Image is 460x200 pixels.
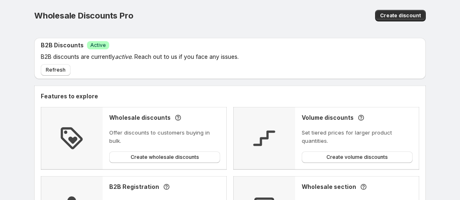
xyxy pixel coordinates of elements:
[41,92,419,100] h2: Features to explore
[302,183,356,191] h3: Wholesale section
[41,64,70,76] button: Refresh
[109,183,159,191] h3: B2B Registration
[109,128,220,145] p: Offer discounts to customers buying in bulk.
[131,154,199,160] span: Create wholesale discounts
[90,42,106,49] span: Active
[41,41,84,49] h2: B2B Discounts
[109,114,171,122] h3: Wholesale discounts
[380,12,421,19] span: Create discount
[302,114,354,122] h3: Volume discounts
[59,125,85,151] img: Feature Icon
[302,128,413,145] p: Set tiered prices for larger product quantities.
[46,67,66,73] span: Refresh
[109,151,220,163] button: Create wholesale discounts
[375,10,426,21] button: Create discount
[302,151,413,163] button: Create volume discounts
[34,11,133,21] span: Wholesale Discounts Pro
[115,53,131,60] em: active
[41,53,370,61] p: B2B discounts are currently . Reach out to us if you face any issues.
[326,154,388,160] span: Create volume discounts
[251,125,277,151] img: Feature Icon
